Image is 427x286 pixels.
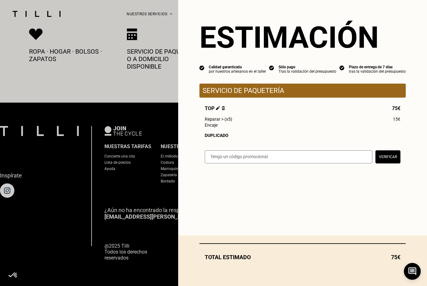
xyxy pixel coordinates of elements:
div: Sólo pago [279,65,336,69]
div: Duplicado [205,133,400,138]
img: icon list info [199,65,204,70]
p: Servicio de paquetería [203,87,403,95]
img: Editar [216,106,220,110]
section: Estimación [199,20,406,55]
img: icon list info [269,65,274,70]
div: Calidad garantizada [209,65,266,69]
img: Eliminar [222,106,225,110]
span: Top [205,105,225,111]
img: icon list info [339,65,344,70]
div: por nuestros artesanos en el taller [209,69,266,74]
div: Total estimado [199,254,406,260]
div: Plazo de entrega de 7 días [349,65,406,69]
span: 75€ [391,254,400,260]
span: Encaje [205,123,218,128]
span: 75€ [392,105,400,111]
input: Tengo un código promocional. [205,150,372,163]
div: tras la validación del presupuesto [349,69,406,74]
button: Verificar [375,150,400,163]
span: Reparar > (x5) [205,117,232,122]
div: Tras la validación del presupuesto [279,69,336,74]
span: 15€ [393,117,400,122]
